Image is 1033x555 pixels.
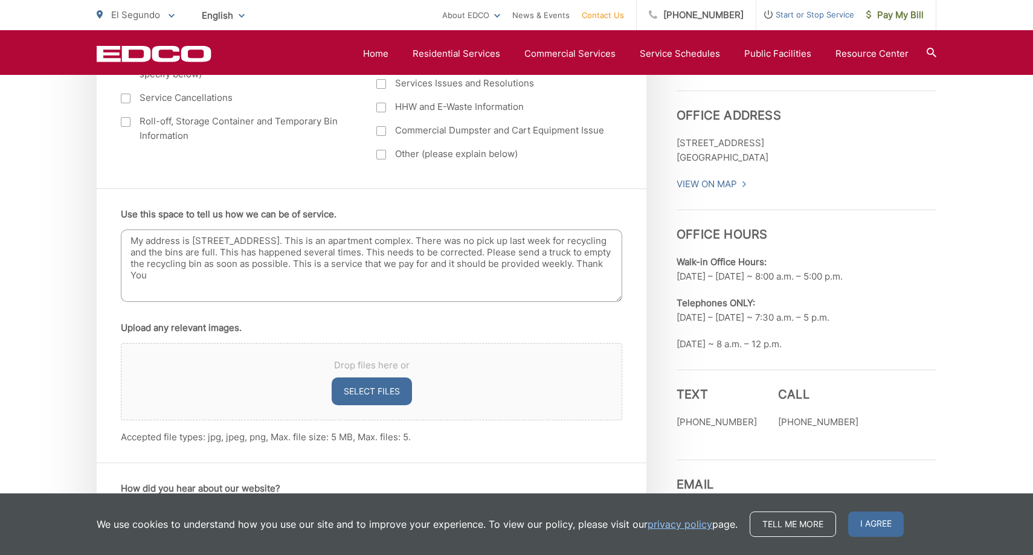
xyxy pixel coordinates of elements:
b: Walk-in Office Hours: [677,256,767,268]
p: [DATE] – [DATE] ~ 7:30 a.m. – 5 p.m. [677,296,936,325]
label: Use this space to tell us how we can be of service. [121,209,336,220]
button: select files, upload any relevant images. [332,377,412,405]
label: HHW and E-Waste Information [376,100,608,114]
a: Resource Center [835,47,909,61]
a: Residential Services [413,47,500,61]
p: We use cookies to understand how you use our site and to improve your experience. To view our pol... [97,517,738,531]
a: View On Map [677,177,747,191]
p: [STREET_ADDRESS] [GEOGRAPHIC_DATA] [677,136,936,165]
a: Home [363,47,388,61]
p: [DATE] – [DATE] ~ 8:00 a.m. – 5:00 p.m. [677,255,936,284]
p: [PHONE_NUMBER] [677,415,757,429]
p: [PHONE_NUMBER] [778,415,858,429]
label: Service Cancellations [121,91,352,105]
a: privacy policy [648,517,712,531]
h3: Email [677,460,936,492]
span: Pay My Bill [866,8,924,22]
a: About EDCO [442,8,500,22]
h3: Office Hours [677,210,936,242]
label: Roll-off, Storage Container and Temporary Bin Information [121,114,352,143]
h3: Text [677,387,757,402]
span: Drop files here or [136,358,607,373]
a: News & Events [512,8,570,22]
h3: Call [778,387,858,402]
label: Upload any relevant images. [121,322,242,333]
a: Public Facilities [744,47,811,61]
label: Services Issues and Resolutions [376,76,608,91]
label: How did you hear about our website? [121,483,280,494]
a: Tell me more [750,512,836,537]
a: Service Schedules [640,47,720,61]
span: Accepted file types: jpg, jpeg, png, Max. file size: 5 MB, Max. files: 5. [121,431,411,443]
span: El Segundo [111,9,160,21]
label: Commercial Dumpster and Cart Equipment Issue [376,123,608,138]
label: Other (please explain below) [376,147,608,161]
a: Contact Us [582,8,624,22]
a: Commercial Services [524,47,616,61]
a: EDCD logo. Return to the homepage. [97,45,211,62]
b: Telephones ONLY: [677,297,755,309]
p: [DATE] ~ 8 a.m. – 12 p.m. [677,337,936,351]
span: English [193,5,254,26]
h3: Office Address [677,91,936,123]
